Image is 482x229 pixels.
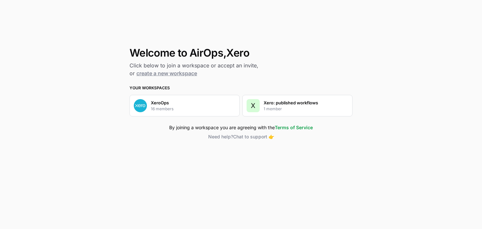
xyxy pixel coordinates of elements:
button: XXero: published workflows1 member [242,95,352,116]
span: Chat to support 👉 [233,134,274,139]
span: Need help? [208,134,233,139]
p: XeroOps [151,99,169,106]
a: Terms of Service [275,125,313,130]
p: 1 member [264,106,282,112]
h2: Click below to join a workspace or accept an invite, or [130,62,352,77]
h1: Welcome to AirOps, Xero [130,47,352,59]
div: By joining a workspace you are agreeing with the [130,124,352,131]
button: Need help?Chat to support 👉 [130,133,352,140]
span: X [251,101,255,110]
a: create a new workspace [136,70,197,77]
button: Company LogoXeroOps16 members [130,95,240,116]
p: 16 members [151,106,173,112]
p: Xero: published workflows [264,99,318,106]
h3: Your Workspaces [130,85,352,91]
img: Company Logo [134,99,147,112]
